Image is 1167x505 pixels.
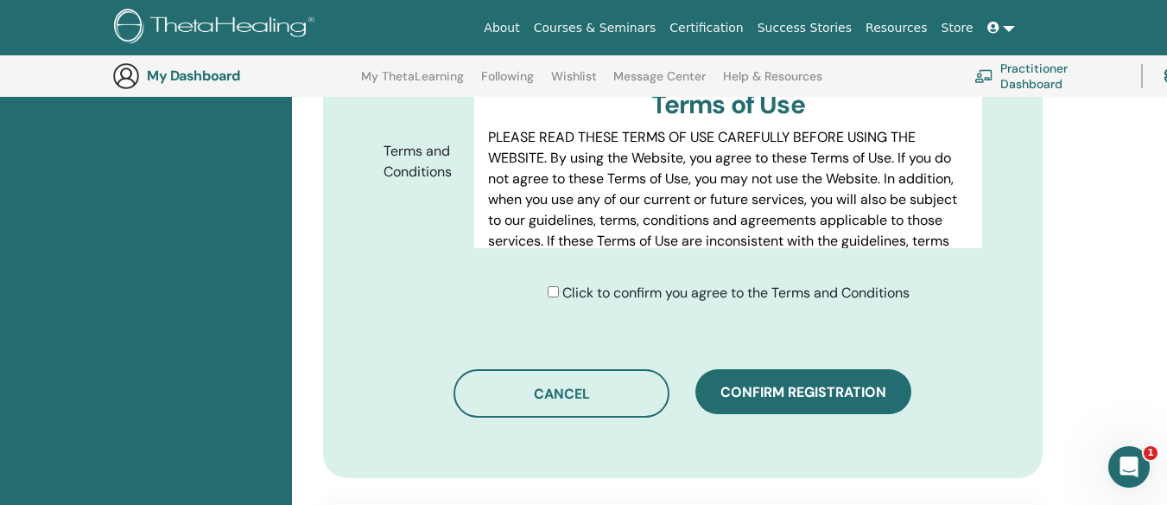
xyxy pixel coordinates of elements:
a: Following [481,69,534,97]
span: Confirm registration [720,383,886,401]
button: Cancel [453,369,669,418]
iframe: Intercom live chat [1108,446,1150,488]
a: Success Stories [751,12,859,44]
span: Cancel [534,385,590,403]
a: Wishlist [551,69,597,97]
label: Terms and Conditions [371,135,475,189]
p: PLEASE READ THESE TERMS OF USE CAREFULLY BEFORE USING THE WEBSITE. By using the Website, you agre... [488,127,968,293]
a: Store [935,12,980,44]
a: My ThetaLearning [361,69,464,97]
span: 1 [1144,446,1157,460]
img: generic-user-icon.jpg [112,62,140,90]
a: Message Center [613,69,706,97]
span: Click to confirm you agree to the Terms and Conditions [562,284,910,302]
a: About [477,12,526,44]
h3: Terms of Use [488,89,968,120]
img: chalkboard-teacher.svg [974,69,993,83]
h3: My Dashboard [147,67,320,84]
a: Help & Resources [723,69,822,97]
a: Practitioner Dashboard [974,57,1120,95]
button: Confirm registration [695,369,911,414]
a: Certification [663,12,750,44]
a: Courses & Seminars [527,12,663,44]
img: logo.png [114,9,320,48]
a: Resources [859,12,935,44]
